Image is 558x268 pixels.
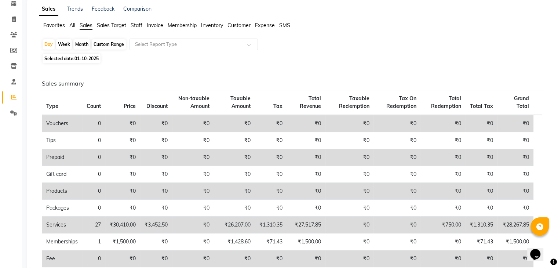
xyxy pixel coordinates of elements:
div: Month [73,39,90,50]
td: Tips [42,132,82,149]
td: ₹0 [287,250,326,267]
td: ₹0 [172,217,214,233]
td: ₹1,310.35 [466,217,497,233]
td: 27 [82,217,105,233]
td: ₹0 [420,250,465,267]
span: Grand Total [514,95,529,109]
td: ₹1,500.00 [497,233,533,250]
td: ₹0 [287,183,326,200]
td: ₹0 [287,166,326,183]
td: ₹0 [497,200,533,217]
td: ₹0 [105,166,140,183]
td: ₹0 [466,115,497,132]
td: ₹0 [420,166,465,183]
span: Total Tax [470,103,493,109]
td: ₹0 [325,200,373,217]
td: ₹0 [420,115,465,132]
span: Total Revenue [300,95,321,109]
td: ₹0 [214,132,255,149]
td: ₹0 [373,115,420,132]
td: Fee [42,250,82,267]
td: ₹0 [325,149,373,166]
td: ₹71.43 [255,233,287,250]
td: Vouchers [42,115,82,132]
td: ₹0 [105,250,140,267]
td: ₹0 [497,183,533,200]
h6: Sales summary [42,80,542,87]
span: Sales [80,22,92,29]
td: ₹0 [420,149,465,166]
span: Price [124,103,136,109]
span: Staff [131,22,142,29]
td: ₹0 [105,200,140,217]
td: ₹0 [420,132,465,149]
div: Day [43,39,55,50]
td: ₹27,517.85 [287,217,326,233]
td: ₹0 [325,233,373,250]
span: 01-10-2025 [74,56,99,61]
td: Services [42,217,82,233]
td: ₹0 [420,183,465,200]
td: ₹0 [140,183,172,200]
td: ₹0 [325,132,373,149]
span: SMS [279,22,290,29]
td: ₹0 [140,200,172,217]
td: ₹0 [325,250,373,267]
span: Selected date: [43,54,101,63]
td: ₹0 [140,149,172,166]
td: ₹0 [497,132,533,149]
td: ₹0 [325,217,373,233]
span: Discount [146,103,168,109]
td: ₹0 [466,132,497,149]
span: All [69,22,75,29]
td: ₹0 [255,183,287,200]
td: ₹0 [420,200,465,217]
td: ₹71.43 [466,233,497,250]
td: ₹0 [466,149,497,166]
td: ₹0 [373,200,420,217]
div: Custom Range [92,39,126,50]
td: ₹0 [172,149,214,166]
td: ₹1,428.60 [214,233,255,250]
td: ₹0 [214,250,255,267]
span: Tax [273,103,282,109]
span: Taxable Redemption [339,95,369,109]
td: ₹0 [373,183,420,200]
td: ₹0 [325,183,373,200]
td: ₹0 [172,233,214,250]
td: Gift card [42,166,82,183]
td: ₹0 [255,250,287,267]
td: ₹0 [466,250,497,267]
td: ₹0 [172,115,214,132]
td: ₹0 [105,132,140,149]
td: ₹0 [497,166,533,183]
td: ₹0 [105,183,140,200]
td: ₹0 [373,132,420,149]
td: ₹0 [466,183,497,200]
td: ₹0 [287,132,326,149]
td: ₹0 [466,166,497,183]
td: ₹0 [255,149,287,166]
td: 0 [82,183,105,200]
td: ₹1,310.35 [255,217,287,233]
td: ₹0 [325,115,373,132]
td: ₹0 [287,149,326,166]
td: ₹0 [105,149,140,166]
a: Feedback [92,6,114,12]
td: ₹0 [214,200,255,217]
td: ₹0 [373,166,420,183]
td: ₹0 [140,250,172,267]
span: Invoice [147,22,163,29]
td: ₹0 [255,166,287,183]
span: Inventory [201,22,223,29]
span: Count [87,103,101,109]
span: Membership [168,22,197,29]
td: 0 [82,166,105,183]
td: ₹1,500.00 [287,233,326,250]
td: ₹0 [214,166,255,183]
td: 0 [82,250,105,267]
td: ₹0 [214,149,255,166]
td: ₹30,410.00 [105,217,140,233]
td: ₹750.00 [420,217,465,233]
td: Products [42,183,82,200]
